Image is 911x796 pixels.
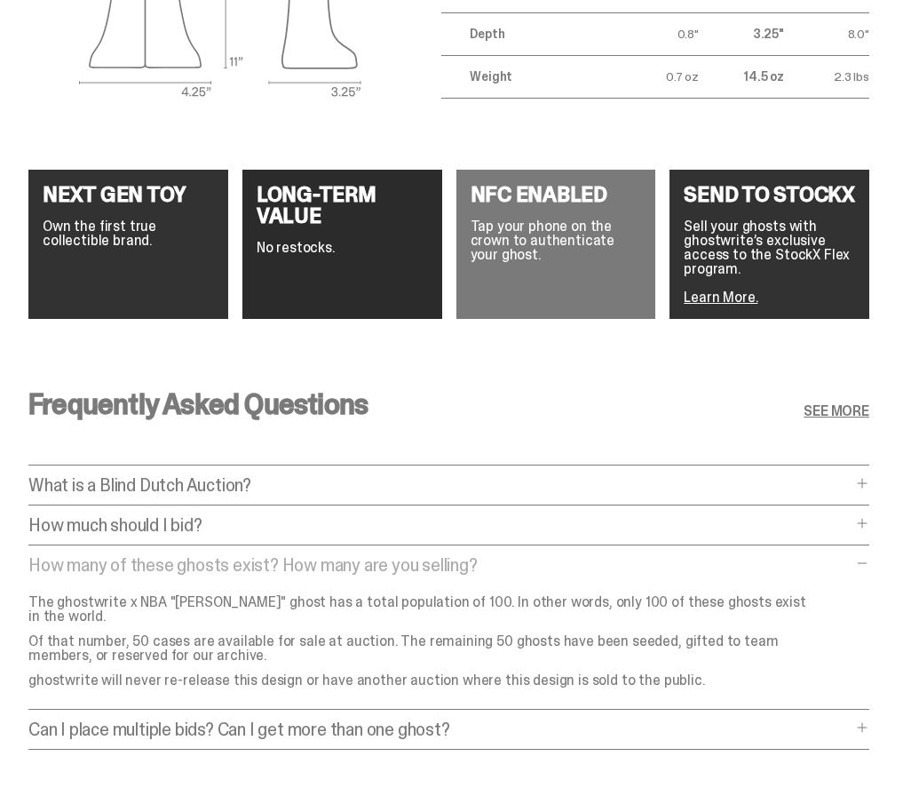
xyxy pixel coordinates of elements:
td: 3.25" [699,12,784,55]
h4: NFC ENABLED [471,184,642,205]
p: The ghostwrite x NBA "[PERSON_NAME]" ghost has a total population of 100. In other words, only 10... [28,595,810,624]
p: Tap your phone on the crown to authenticate your ghost. [471,219,642,262]
p: How many of these ghosts exist? How many are you selling? [28,556,852,574]
p: How much should I bid? [28,516,852,534]
p: ghostwrite will never re-release this design or have another auction where this design is sold to... [28,673,810,688]
p: No restocks. [257,241,428,255]
a: Learn More. [684,288,757,306]
td: 0.7 oz [614,55,699,98]
p: Own the first true collectible brand. [43,219,214,248]
td: Depth [441,12,614,55]
p: Can I place multiple bids? Can I get more than one ghost? [28,720,852,738]
p: Of that number, 50 cases are available for sale at auction. The remaining 50 ghosts have been see... [28,634,810,663]
h4: NEXT GEN TOY [43,184,214,205]
td: 0.8" [614,12,699,55]
a: SEE MORE [804,404,869,418]
td: Weight [441,55,614,98]
td: 14.5 oz [699,55,784,98]
h3: Frequently Asked Questions [28,390,368,418]
td: 2.3 lbs [784,55,869,98]
p: Sell your ghosts with ghostwrite’s exclusive access to the StockX Flex program. [684,219,855,276]
p: What is a Blind Dutch Auction? [28,476,852,494]
h4: SEND TO STOCKX [684,184,855,205]
h4: LONG-TERM VALUE [257,184,428,227]
td: 8.0" [784,12,869,55]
